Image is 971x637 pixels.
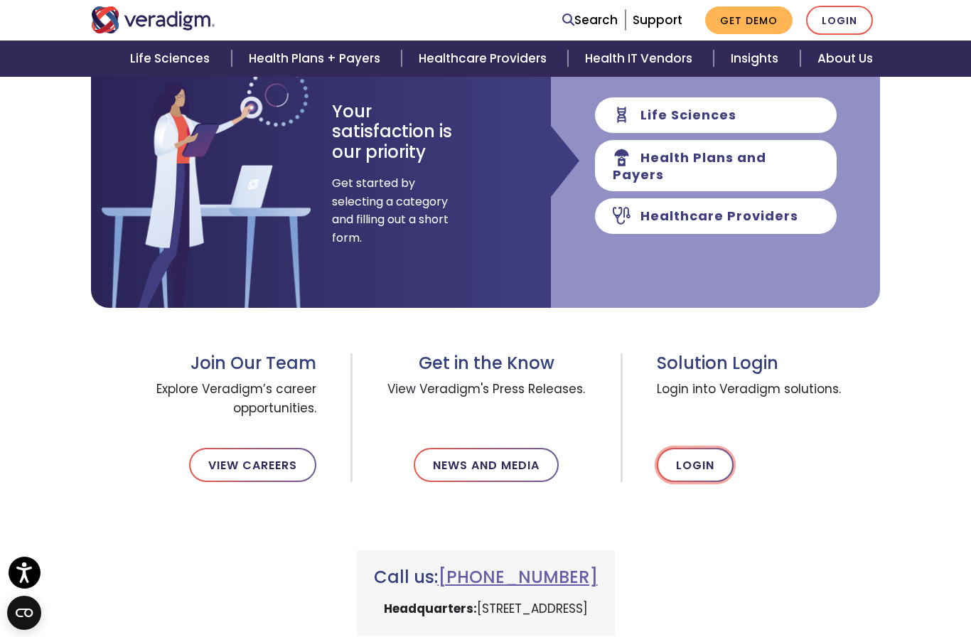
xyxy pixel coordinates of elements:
[189,448,316,482] a: View Careers
[402,41,568,77] a: Healthcare Providers
[714,41,800,77] a: Insights
[91,6,215,33] img: Veradigm logo
[568,41,714,77] a: Health IT Vendors
[91,353,316,374] h3: Join Our Team
[806,6,873,35] a: Login
[387,353,586,374] h3: Get in the Know
[374,599,598,619] p: [STREET_ADDRESS]
[374,567,598,588] h3: Call us:
[332,174,449,247] span: Get started by selecting a category and filling out a short form.
[414,448,559,482] a: News and Media
[900,566,954,620] iframe: Drift Chat Widget
[705,6,793,34] a: Get Demo
[438,565,598,589] a: [PHONE_NUMBER]
[7,596,41,630] button: Open CMP widget
[232,41,402,77] a: Health Plans + Payers
[332,102,478,163] h3: Your satisfaction is our priority
[657,374,880,425] span: Login into Veradigm solutions.
[800,41,890,77] a: About Us
[657,448,734,482] a: Login
[384,600,477,617] strong: Headquarters:
[387,374,586,425] span: View Veradigm's Press Releases.
[633,11,682,28] a: Support
[91,374,316,425] span: Explore Veradigm’s career opportunities.
[113,41,231,77] a: Life Sciences
[562,11,618,30] a: Search
[657,353,880,374] h3: Solution Login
